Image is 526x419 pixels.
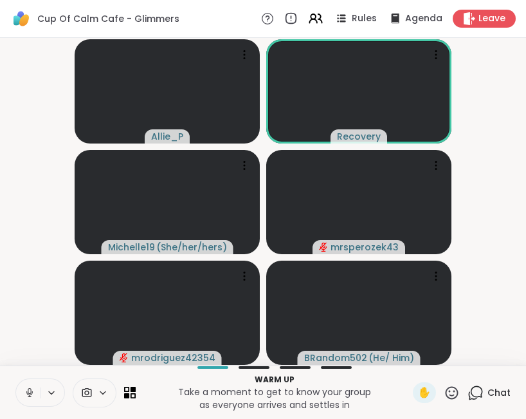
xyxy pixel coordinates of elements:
img: ShareWell Logomark [10,8,32,30]
span: Chat [487,386,511,399]
p: Warm up [143,374,405,386]
span: Michelle19 [108,241,155,254]
span: Leave [478,12,505,25]
span: audio-muted [319,243,328,252]
span: ✋ [418,385,431,400]
span: Cup Of Calm Cafe - Glimmers [37,12,179,25]
span: Recovery [337,130,381,143]
span: ( He/ Him ) [368,351,414,364]
span: audio-muted [120,353,129,362]
span: BRandom502 [304,351,367,364]
span: Agenda [405,12,442,25]
span: Allie_P [151,130,183,143]
span: Rules [352,12,377,25]
span: mrodriguez42354 [131,351,215,364]
p: Take a moment to get to know your group as everyone arrives and settles in [143,386,405,411]
span: mrsperozek43 [331,241,399,254]
span: ( She/her/hers ) [156,241,227,254]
